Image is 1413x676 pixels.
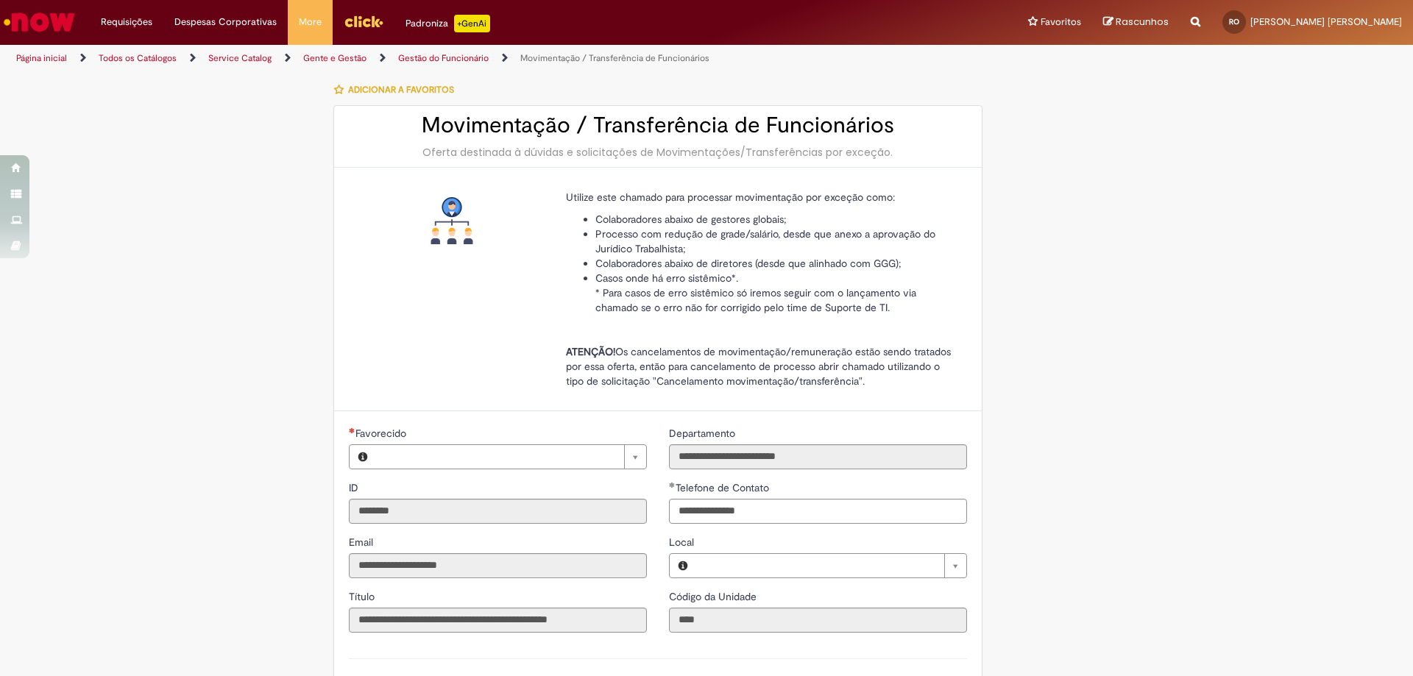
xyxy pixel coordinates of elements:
span: Necessários [349,427,355,433]
span: RO [1229,17,1239,26]
p: +GenAi [454,15,490,32]
label: Somente leitura - Título [349,589,378,604]
span: Necessários - Favorecido [355,427,409,440]
a: Movimentação / Transferência de Funcionários [520,52,709,64]
button: Local, Visualizar este registro [670,554,696,577]
a: Limpar campo Local [696,554,966,577]
a: Service Catalog [208,52,272,64]
img: Movimentação / Transferência de Funcionários [428,197,475,244]
input: Código da Unidade [669,608,967,633]
span: Somente leitura - Departamento [669,427,738,440]
span: Colaboradores abaixo de diretores (desde que alinhado com GGG); [595,257,902,270]
span: Requisições [101,15,152,29]
a: Rascunhos [1103,15,1169,29]
div: Oferta destinada à dúvidas e solicitações de Movimentações/Transferências por exceção. [349,145,967,160]
input: ID [349,499,647,524]
label: Somente leitura - ID [349,480,361,495]
span: Processo com redução de grade/salário, desde que anexo a aprovação do Jurídico Trabalhista; [595,227,935,255]
span: More [299,15,322,29]
label: Somente leitura - Email [349,535,376,549]
input: Telefone de Contato [669,499,967,524]
a: Gestão do Funcionário [398,52,489,64]
div: Padroniza [406,15,490,32]
span: Despesas Corporativas [174,15,277,29]
a: Todos os Catálogos [99,52,177,64]
img: click_logo_yellow_360x200.png [344,10,383,32]
strong: ATENÇÃO! [566,345,615,358]
span: Somente leitura - Email [349,536,376,549]
span: Favoritos [1041,15,1081,29]
span: Casos onde há erro sistêmico*. [595,271,738,285]
span: Obrigatório Preenchido [669,482,676,488]
input: Título [349,608,647,633]
span: * Para casos de erro sistêmico só iremos seguir com o lançamento via chamado se o erro não for co... [595,286,916,314]
button: Favorecido, Visualizar este registro [350,445,376,469]
input: Departamento [669,444,967,469]
label: Somente leitura - Código da Unidade [669,589,759,604]
span: [PERSON_NAME] [PERSON_NAME] [1250,15,1402,28]
ul: Trilhas de página [11,45,931,72]
span: Utilize este chamado para processar movimentação por exceção como: [566,191,895,204]
input: Email [349,553,647,578]
span: Local [669,536,697,549]
span: Adicionar a Favoritos [348,84,454,96]
h2: Movimentação / Transferência de Funcionários [349,113,967,138]
a: Página inicial [16,52,67,64]
span: Rascunhos [1116,15,1169,29]
img: ServiceNow [1,7,77,37]
a: Limpar campo Favorecido [376,445,646,469]
label: Somente leitura - Departamento [669,426,738,441]
span: Telefone de Contato [676,481,772,494]
span: Os cancelamentos de movimentação/remuneração estão sendo tratados por essa oferta, então para can... [566,345,951,388]
a: Gente e Gestão [303,52,366,64]
button: Adicionar a Favoritos [333,74,462,105]
span: Colaboradores abaixo de gestores globais; [595,213,787,226]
